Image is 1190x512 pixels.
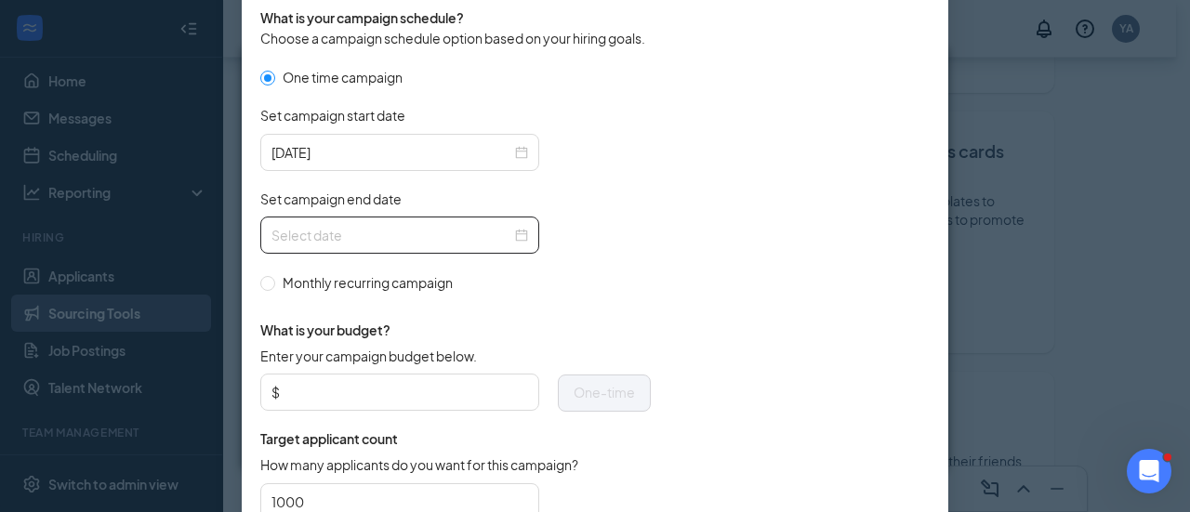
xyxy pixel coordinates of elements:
span: Set campaign end date [260,190,402,208]
span: Set campaign start date [260,106,405,125]
span: Monthly recurring campaign [275,272,460,293]
span: How many applicants do you want for this campaign? [260,455,578,474]
span: One-time [574,384,635,400]
span: What is your budget? [260,321,651,339]
span: Choose a campaign schedule option based on your hiring goals. [260,30,645,46]
span: What is your campaign schedule? [260,9,464,26]
span: Target applicant count [260,429,651,448]
iframe: Intercom live chat [1127,449,1171,493]
span: One time campaign [275,67,410,87]
span: $ [271,378,280,406]
input: 2025-08-26 [271,142,511,163]
span: Enter your campaign budget below. [260,347,477,365]
input: Select date [271,225,511,245]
